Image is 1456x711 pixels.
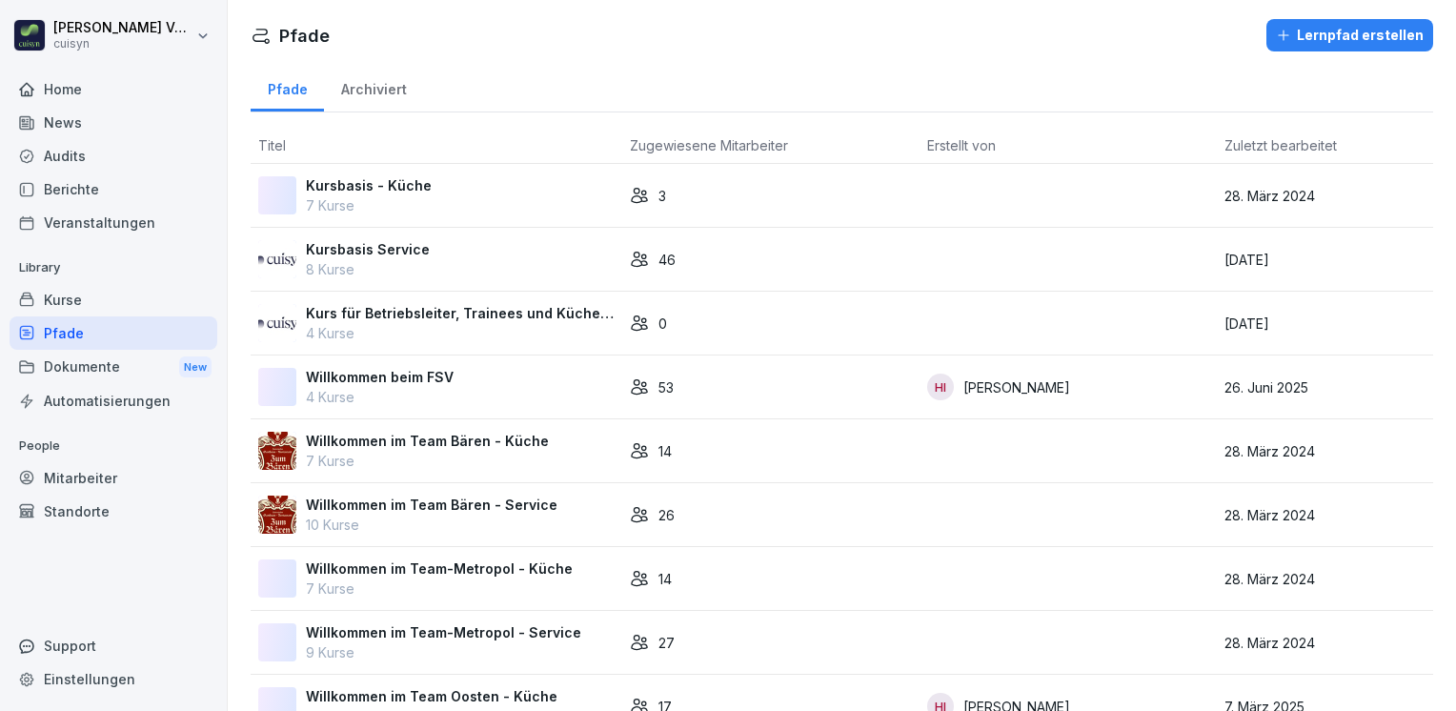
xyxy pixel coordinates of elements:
[1224,137,1337,153] span: Zuletzt bearbeitet
[1224,633,1426,653] p: 28. März 2024
[306,431,549,451] p: Willkommen im Team Bären - Küche
[1224,569,1426,589] p: 28. März 2024
[658,186,666,206] p: 3
[306,387,454,407] p: 4 Kurse
[10,495,217,528] a: Standorte
[251,63,324,112] a: Pfade
[10,139,217,173] a: Audits
[10,253,217,283] p: Library
[306,175,432,195] p: Kursbasis - Küche
[658,250,676,270] p: 46
[306,495,557,515] p: Willkommen im Team Bären - Service
[1224,505,1426,525] p: 28. März 2024
[258,304,296,342] img: h78kf8twyo0nuw0uak9hcty8.png
[10,206,217,239] a: Veranstaltungen
[658,633,675,653] p: 27
[306,239,430,259] p: Kursbasis Service
[324,63,423,112] a: Archiviert
[630,137,788,153] span: Zugewiesene Mitarbeiter
[1266,19,1433,51] button: Lernpfad erstellen
[1224,314,1426,334] p: [DATE]
[963,377,1070,397] p: [PERSON_NAME]
[258,137,286,153] span: Titel
[10,72,217,106] a: Home
[10,173,217,206] a: Berichte
[10,662,217,696] a: Einstellungen
[927,137,996,153] span: Erstellt von
[658,377,674,397] p: 53
[306,195,432,215] p: 7 Kurse
[258,496,296,534] img: viyxl91xy78mz01a8rw4otxs.png
[258,432,296,470] img: f8xl3oekej93j7u6534jipth.png
[306,323,615,343] p: 4 Kurse
[10,629,217,662] div: Support
[10,283,217,316] a: Kurse
[10,350,217,385] a: DokumenteNew
[306,622,581,642] p: Willkommen im Team-Metropol - Service
[10,431,217,461] p: People
[1224,441,1426,461] p: 28. März 2024
[258,240,296,278] img: jjeroqq8ukv623ic177724za.png
[306,686,557,706] p: Willkommen im Team Oosten - Küche
[10,350,217,385] div: Dokumente
[53,37,192,51] p: cuisyn
[658,505,675,525] p: 26
[53,20,192,36] p: [PERSON_NAME] Völsch
[306,559,573,579] p: Willkommen im Team-Metropol - Küche
[927,374,954,400] div: HI
[658,314,667,334] p: 0
[1276,25,1424,46] div: Lernpfad erstellen
[1224,186,1426,206] p: 28. März 2024
[1224,377,1426,397] p: 26. Juni 2025
[1224,250,1426,270] p: [DATE]
[179,356,212,378] div: New
[658,569,672,589] p: 14
[10,316,217,350] a: Pfade
[658,441,672,461] p: 14
[306,579,573,599] p: 7 Kurse
[10,384,217,417] a: Automatisierungen
[306,303,615,323] p: Kurs für Betriebsleiter, Trainees und Küchenleiter
[306,451,549,471] p: 7 Kurse
[306,642,581,662] p: 9 Kurse
[306,515,557,535] p: 10 Kurse
[10,461,217,495] a: Mitarbeiter
[279,23,330,49] h1: Pfade
[306,259,430,279] p: 8 Kurse
[10,106,217,139] a: News
[306,367,454,387] p: Willkommen beim FSV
